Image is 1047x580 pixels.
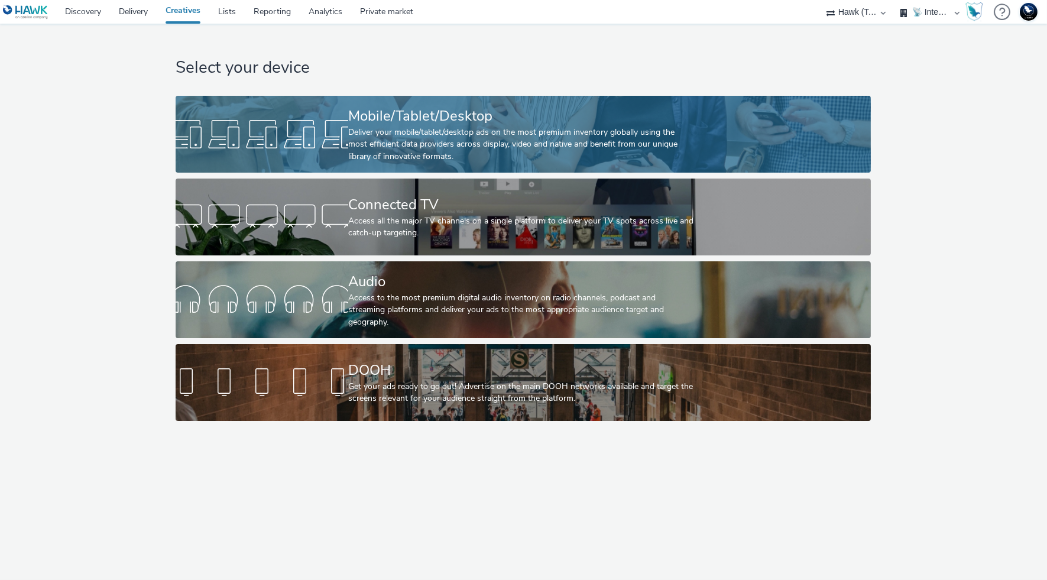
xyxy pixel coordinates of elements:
[348,127,693,163] div: Deliver your mobile/tablet/desktop ads on the most premium inventory globally using the most effi...
[965,2,988,21] a: Hawk Academy
[348,381,693,405] div: Get your ads ready to go out! Advertise on the main DOOH networks available and target the screen...
[348,215,693,239] div: Access all the major TV channels on a single platform to deliver your TV spots across live and ca...
[348,271,693,292] div: Audio
[176,96,871,173] a: Mobile/Tablet/DesktopDeliver your mobile/tablet/desktop ads on the most premium inventory globall...
[348,106,693,127] div: Mobile/Tablet/Desktop
[1020,3,1038,21] img: Support Hawk
[176,344,871,421] a: DOOHGet your ads ready to go out! Advertise on the main DOOH networks available and target the sc...
[348,292,693,328] div: Access to the most premium digital audio inventory on radio channels, podcast and streaming platf...
[176,57,871,79] h1: Select your device
[965,2,983,21] img: Hawk Academy
[3,5,48,20] img: undefined Logo
[176,261,871,338] a: AudioAccess to the most premium digital audio inventory on radio channels, podcast and streaming ...
[348,360,693,381] div: DOOH
[176,179,871,255] a: Connected TVAccess all the major TV channels on a single platform to deliver your TV spots across...
[348,195,693,215] div: Connected TV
